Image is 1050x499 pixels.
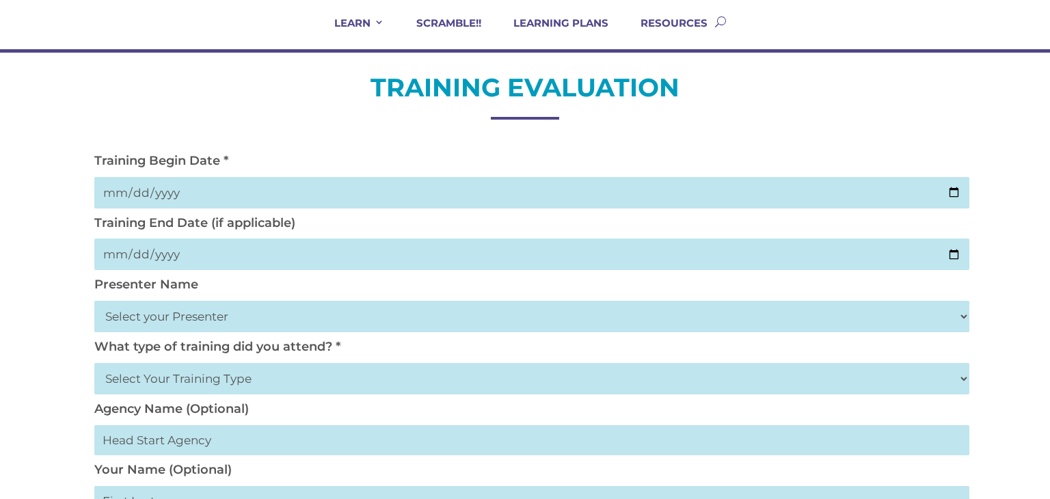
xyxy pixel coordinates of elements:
label: Training Begin Date * [94,153,228,168]
a: SCRAMBLE!! [399,16,481,49]
input: Head Start Agency [94,425,969,455]
a: RESOURCES [623,16,708,49]
a: LEARNING PLANS [496,16,608,49]
label: Training End Date (if applicable) [94,215,295,230]
h2: TRAINING EVALUATION [87,71,962,111]
label: Agency Name (Optional) [94,401,249,416]
label: What type of training did you attend? * [94,339,340,354]
label: Your Name (Optional) [94,462,232,477]
iframe: Chat Widget [827,351,1050,499]
label: Presenter Name [94,277,198,292]
a: LEARN [317,16,384,49]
